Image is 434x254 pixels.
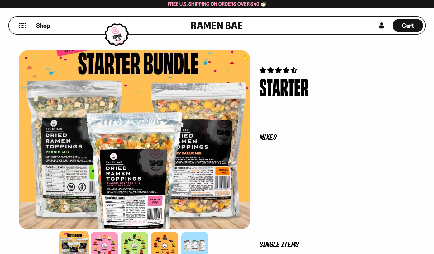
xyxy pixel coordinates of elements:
div: Cart [393,17,423,34]
span: Shop [36,21,50,30]
div: Starter [260,75,309,98]
span: Cart [402,22,414,29]
p: Single Items [260,242,406,248]
button: Mobile Menu Trigger [18,23,27,28]
p: Mixes [260,135,406,141]
span: 4.71 stars [260,66,298,74]
a: Shop [36,19,50,32]
span: Free U.S. Shipping on Orders over $40 🍜 [168,1,266,7]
